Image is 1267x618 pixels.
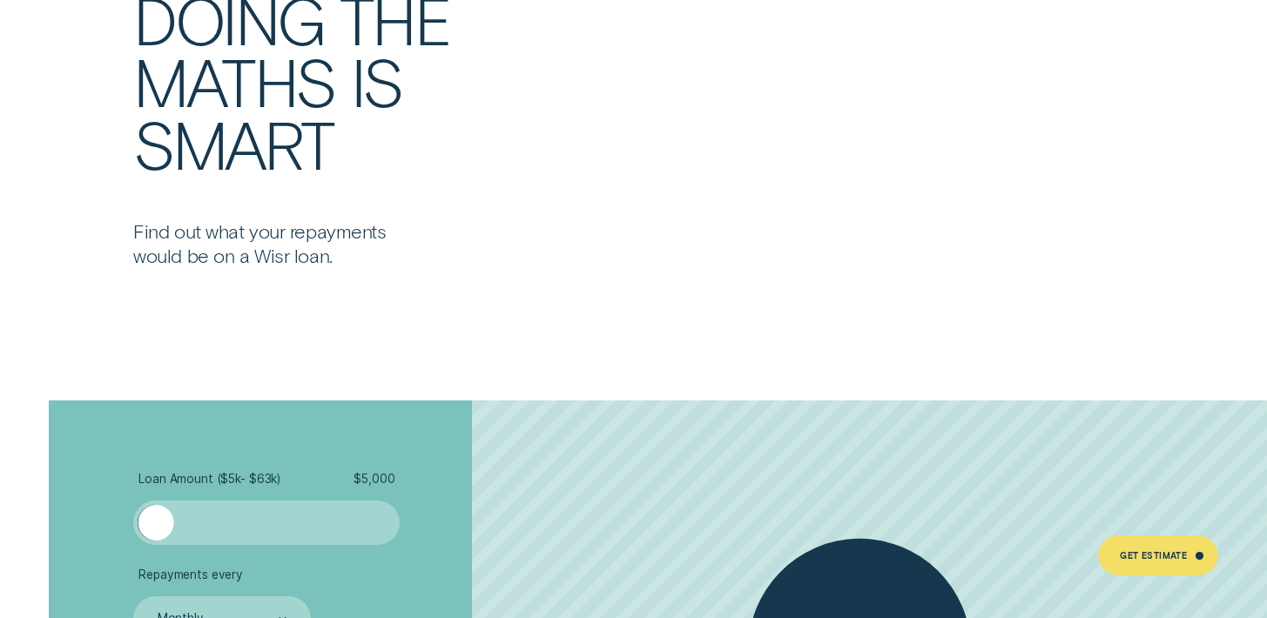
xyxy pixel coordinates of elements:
[1098,535,1218,575] a: Get Estimate
[354,472,394,487] span: $ 5,000
[133,219,422,267] p: Find out what your repayments would be on a Wisr loan.
[138,568,243,582] span: Repayments every
[138,472,280,487] span: Loan Amount ( $5k - $63k )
